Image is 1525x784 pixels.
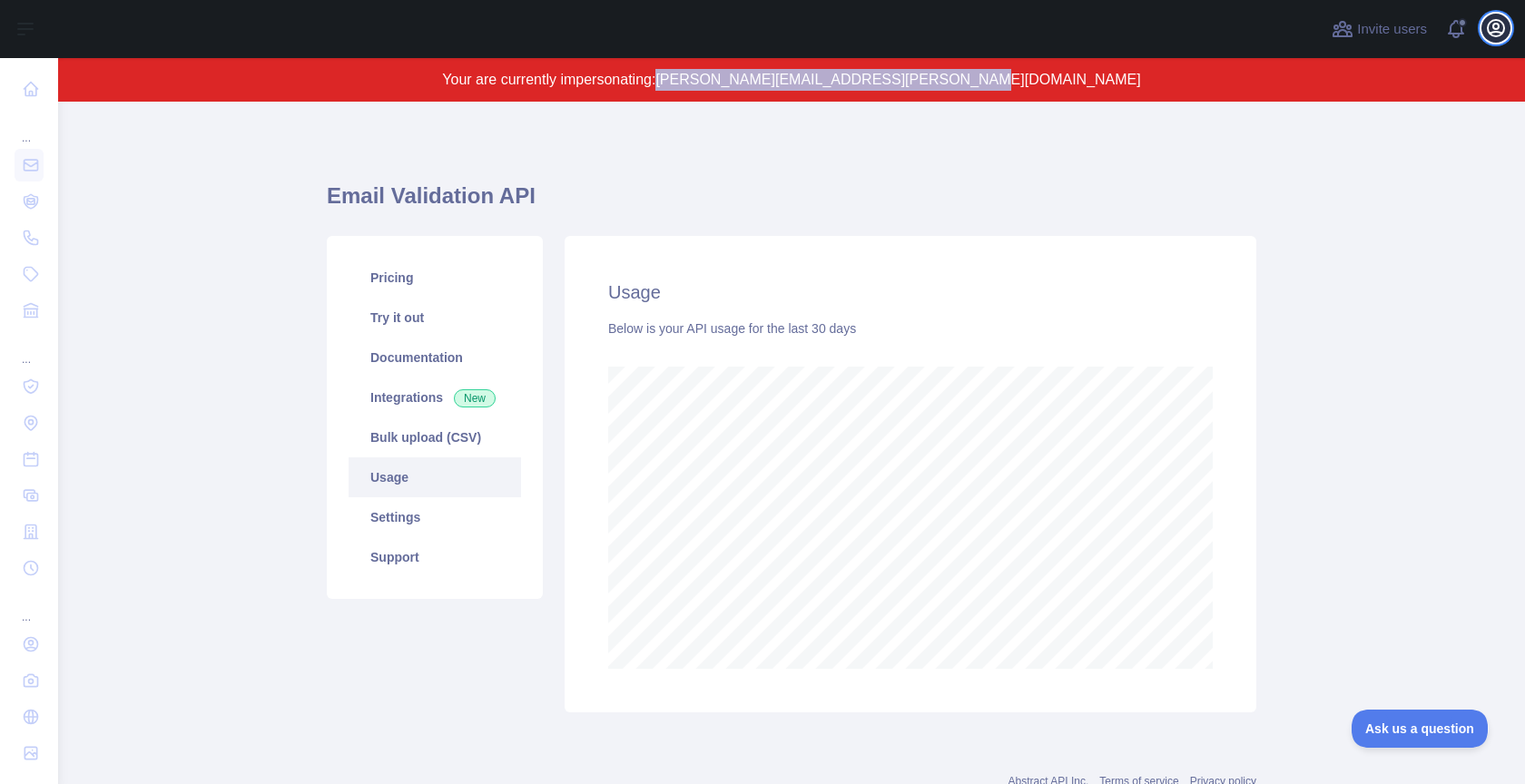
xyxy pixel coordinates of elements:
a: Try it out [349,298,521,338]
iframe: Toggle Customer Support [1352,710,1489,748]
button: Invite users [1328,15,1431,44]
a: Usage [349,457,521,497]
a: Settings [349,497,521,537]
div: ... [15,109,44,145]
span: Invite users [1357,19,1427,40]
a: Support [349,537,521,577]
a: Documentation [349,338,521,377]
a: Pricing [349,258,521,298]
a: Bulk upload (CSV) [349,417,521,457]
span: Your are currently impersonating: [442,72,655,87]
div: ... [15,588,44,624]
a: Integrations New [349,377,521,417]
div: ... [15,330,44,367]
span: New [454,389,496,407]
h1: Email Validation API [327,181,1256,225]
h2: Usage [608,279,1213,305]
span: [PERSON_NAME][EMAIL_ADDRESS][PERSON_NAME][DOMAIN_NAME] [655,72,1140,87]
div: Below is your API usage for the last 30 days [608,319,1213,338]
